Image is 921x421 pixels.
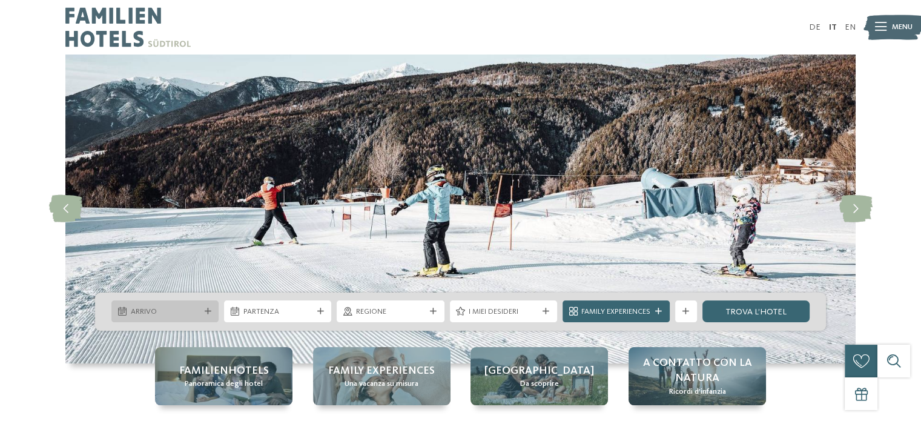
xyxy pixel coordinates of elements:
a: IT [828,23,836,31]
span: Da scoprire [520,379,559,390]
span: [GEOGRAPHIC_DATA] [484,363,594,379]
a: Hotel sulle piste da sci per bambini: divertimento senza confini A contatto con la natura Ricordi... [629,347,766,405]
span: Family experiences [328,363,435,379]
span: Partenza [243,307,312,317]
span: Familienhotels [179,363,269,379]
span: Ricordi d’infanzia [668,386,725,397]
a: Hotel sulle piste da sci per bambini: divertimento senza confini [GEOGRAPHIC_DATA] Da scoprire [470,347,608,405]
span: I miei desideri [469,307,538,317]
span: Regione [356,307,425,317]
span: Una vacanza su misura [345,379,418,390]
img: Hotel sulle piste da sci per bambini: divertimento senza confini [65,55,856,363]
span: Family Experiences [581,307,650,317]
span: A contatto con la natura [639,356,755,386]
a: Hotel sulle piste da sci per bambini: divertimento senza confini Family experiences Una vacanza s... [313,347,451,405]
span: Menu [892,22,913,33]
a: trova l’hotel [702,300,810,322]
a: EN [845,23,856,31]
a: Hotel sulle piste da sci per bambini: divertimento senza confini Familienhotels Panoramica degli ... [155,347,292,405]
span: Panoramica degli hotel [185,379,263,390]
span: Arrivo [131,307,200,317]
a: DE [809,23,820,31]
